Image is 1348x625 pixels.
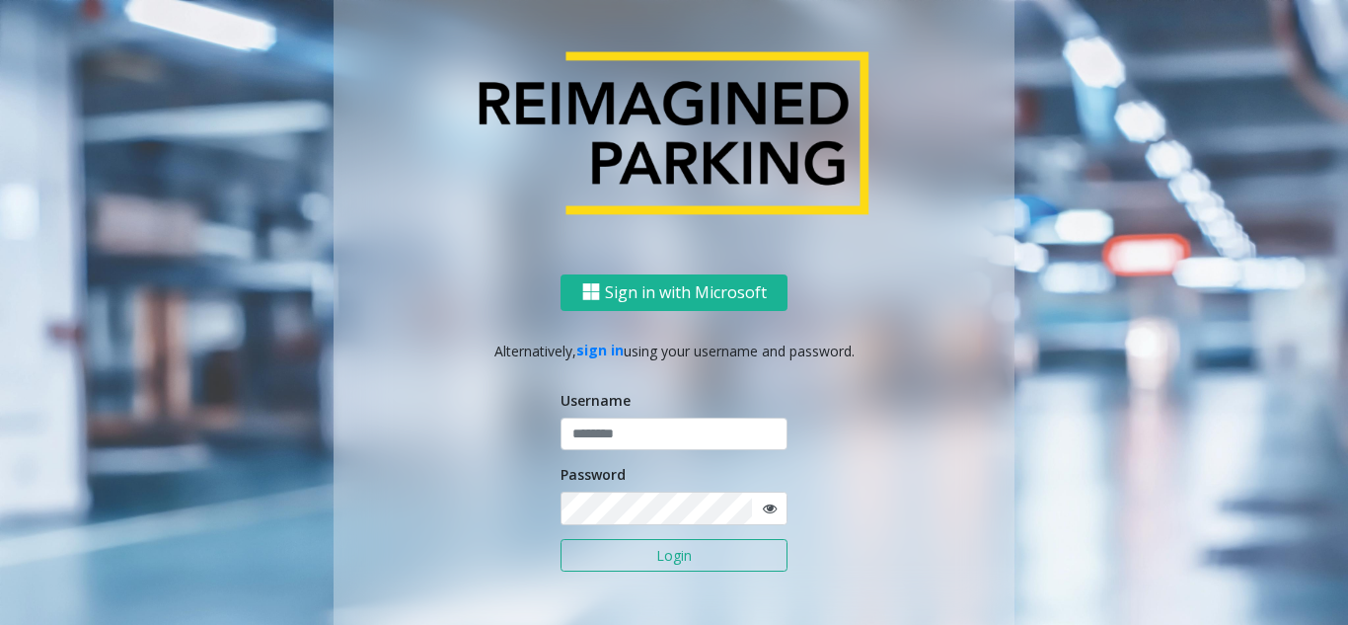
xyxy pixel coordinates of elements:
label: Password [561,464,626,485]
label: Username [561,390,631,411]
a: sign in [576,341,624,359]
button: Login [561,539,787,573]
p: Alternatively, using your username and password. [353,340,995,360]
button: Sign in with Microsoft [561,273,787,310]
